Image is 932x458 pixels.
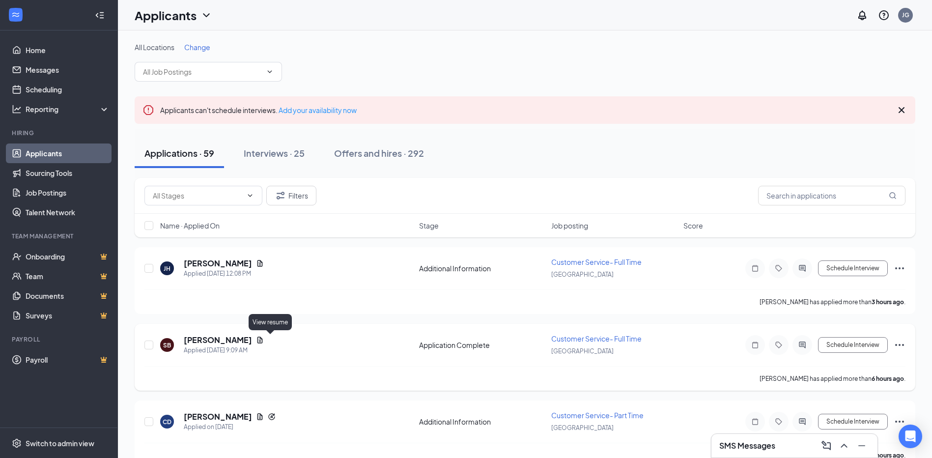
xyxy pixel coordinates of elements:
div: SB [163,341,171,349]
svg: Note [749,341,761,349]
a: Talent Network [26,202,110,222]
p: [PERSON_NAME] has applied more than . [760,298,905,306]
input: All Job Postings [143,66,262,77]
a: Scheduling [26,80,110,99]
a: Messages [26,60,110,80]
svg: Cross [896,104,907,116]
div: Applied [DATE] 9:09 AM [184,345,264,355]
a: DocumentsCrown [26,286,110,306]
svg: Minimize [856,440,868,452]
span: Score [683,221,703,230]
button: Filter Filters [266,186,316,205]
div: Open Intercom Messenger [899,425,922,448]
span: [GEOGRAPHIC_DATA] [551,424,614,431]
button: Schedule Interview [818,260,888,276]
a: SurveysCrown [26,306,110,325]
div: Applied [DATE] 12:08 PM [184,269,264,279]
svg: Tag [773,341,785,349]
button: ChevronUp [836,438,852,454]
div: Applied on [DATE] [184,422,276,432]
span: Stage [419,221,439,230]
span: All Locations [135,43,174,52]
svg: Ellipses [894,262,905,274]
div: Hiring [12,129,108,137]
svg: MagnifyingGlass [889,192,897,200]
svg: ActiveChat [796,341,808,349]
svg: Tag [773,418,785,426]
span: [GEOGRAPHIC_DATA] [551,347,614,355]
svg: Document [256,259,264,267]
a: Add your availability now [279,106,357,114]
div: CD [163,418,171,426]
div: Additional Information [419,263,545,273]
svg: Reapply [268,413,276,421]
a: OnboardingCrown [26,247,110,266]
svg: Analysis [12,104,22,114]
button: Schedule Interview [818,337,888,353]
a: TeamCrown [26,266,110,286]
svg: Filter [275,190,286,201]
div: Interviews · 25 [244,147,305,159]
svg: Settings [12,438,22,448]
b: 6 hours ago [872,375,904,382]
h1: Applicants [135,7,197,24]
span: Customer Service- Full Time [551,334,642,343]
b: 3 hours ago [872,298,904,306]
span: Applicants can't schedule interviews. [160,106,357,114]
div: Application Complete [419,340,545,350]
button: Schedule Interview [818,414,888,429]
svg: QuestionInfo [878,9,890,21]
svg: ComposeMessage [820,440,832,452]
div: View resume [249,314,292,330]
svg: Note [749,418,761,426]
svg: Document [256,336,264,344]
button: ComposeMessage [819,438,834,454]
a: Sourcing Tools [26,163,110,183]
p: [PERSON_NAME] has applied more than . [760,374,905,383]
a: Home [26,40,110,60]
svg: ActiveChat [796,418,808,426]
a: Applicants [26,143,110,163]
span: Change [184,43,210,52]
svg: ActiveChat [796,264,808,272]
span: Name · Applied On [160,221,220,230]
div: Reporting [26,104,110,114]
div: JG [902,11,909,19]
span: Job posting [551,221,588,230]
svg: Tag [773,264,785,272]
div: Switch to admin view [26,438,94,448]
div: Team Management [12,232,108,240]
div: Applications · 59 [144,147,214,159]
h3: SMS Messages [719,440,775,451]
div: Payroll [12,335,108,343]
a: Job Postings [26,183,110,202]
svg: Note [749,264,761,272]
svg: WorkstreamLogo [11,10,21,20]
svg: ChevronDown [246,192,254,200]
div: Additional Information [419,417,545,427]
button: Minimize [854,438,870,454]
svg: Notifications [856,9,868,21]
input: Search in applications [758,186,905,205]
span: [GEOGRAPHIC_DATA] [551,271,614,278]
svg: Error [142,104,154,116]
svg: Ellipses [894,416,905,428]
span: Customer Service- Part Time [551,411,644,420]
svg: ChevronUp [838,440,850,452]
svg: ChevronDown [200,9,212,21]
div: Offers and hires · 292 [334,147,424,159]
svg: Collapse [95,10,105,20]
span: Customer Service- Full Time [551,258,642,266]
input: All Stages [153,190,242,201]
div: JH [164,264,170,273]
h5: [PERSON_NAME] [184,258,252,269]
h5: [PERSON_NAME] [184,335,252,345]
svg: ChevronDown [266,68,274,76]
svg: Document [256,413,264,421]
svg: Ellipses [894,339,905,351]
a: PayrollCrown [26,350,110,370]
h5: [PERSON_NAME] [184,411,252,422]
